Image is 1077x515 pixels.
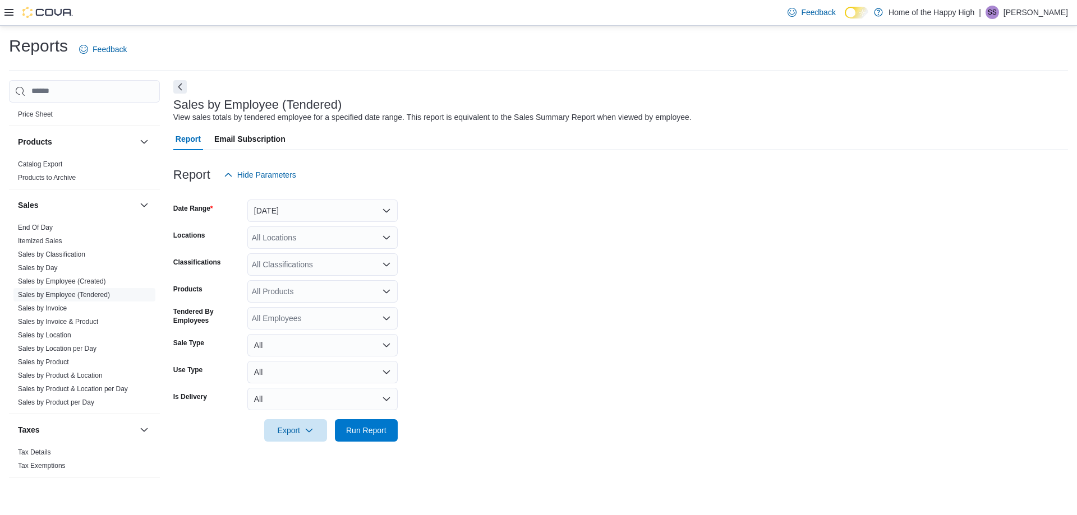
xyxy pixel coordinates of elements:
label: Is Delivery [173,392,207,401]
a: Tax Exemptions [18,462,66,470]
h3: Sales [18,199,39,211]
label: Use Type [173,365,202,374]
a: Feedback [783,1,840,24]
h3: Sales by Employee (Tendered) [173,98,342,112]
span: Sales by Employee (Created) [18,277,106,286]
a: Sales by Day [18,264,58,272]
div: Shyanne Sealy [986,6,999,19]
span: End Of Day [18,223,53,232]
div: Sales [9,221,160,414]
button: Taxes [18,424,135,435]
span: Sales by Product per Day [18,398,94,407]
button: Open list of options [382,260,391,269]
a: Catalog Export [18,160,62,168]
span: Sales by Invoice & Product [18,317,98,326]
span: Feedback [801,7,835,18]
label: Date Range [173,204,213,213]
div: Pricing [9,108,160,126]
a: Products to Archive [18,174,76,182]
p: Home of the Happy High [889,6,974,19]
h3: Products [18,136,52,147]
span: Run Report [346,425,386,436]
button: Sales [18,199,135,211]
button: Taxes [137,423,151,437]
span: Sales by Invoice [18,304,67,313]
h3: Taxes [18,424,40,435]
a: Sales by Product & Location per Day [18,385,128,393]
p: [PERSON_NAME] [1004,6,1068,19]
label: Sale Type [173,338,204,347]
div: View sales totals by tendered employee for a specified date range. This report is equivalent to t... [173,112,692,123]
h3: Report [173,168,210,182]
span: Sales by Product [18,358,69,366]
span: Sales by Classification [18,250,85,259]
div: Products [9,157,160,189]
label: Locations [173,231,205,240]
span: Itemized Sales [18,236,62,245]
a: Sales by Product per Day [18,398,94,406]
span: Report [176,128,201,150]
button: All [247,388,398,410]
button: Products [137,135,151,149]
span: Price Sheet [18,110,53,119]
span: Tax Details [18,448,51,457]
button: [DATE] [247,199,398,222]
a: Sales by Product & Location [18,372,103,379]
div: Taxes [9,446,160,477]
span: Sales by Location per Day [18,344,96,353]
a: Sales by Location [18,331,71,339]
span: Products to Archive [18,173,76,182]
button: Sales [137,198,151,212]
label: Classifications [173,258,221,267]
button: Products [18,136,135,147]
a: End Of Day [18,224,53,231]
a: Feedback [75,38,131,61]
label: Tendered By Employees [173,307,243,325]
span: Export [271,419,320,442]
h1: Reports [9,35,68,57]
button: Next [173,80,187,94]
label: Products [173,285,202,294]
button: All [247,361,398,383]
span: Email Subscription [214,128,286,150]
a: Sales by Location per Day [18,345,96,352]
button: All [247,334,398,356]
button: Open list of options [382,287,391,296]
a: Price Sheet [18,110,53,118]
button: Open list of options [382,314,391,323]
a: Sales by Invoice [18,304,67,312]
button: Export [264,419,327,442]
button: Open list of options [382,233,391,242]
a: Sales by Product [18,358,69,366]
span: Catalog Export [18,160,62,169]
p: | [979,6,981,19]
span: Sales by Day [18,263,58,272]
input: Dark Mode [845,7,868,18]
a: Sales by Employee (Created) [18,277,106,285]
span: Sales by Product & Location per Day [18,384,128,393]
button: Hide Parameters [219,164,301,186]
span: Sales by Product & Location [18,371,103,380]
span: Feedback [93,44,127,55]
img: Cova [22,7,73,18]
a: Tax Details [18,448,51,456]
span: Tax Exemptions [18,461,66,470]
a: Itemized Sales [18,237,62,245]
a: Sales by Invoice & Product [18,318,98,326]
span: Hide Parameters [237,169,296,180]
a: Sales by Employee (Tendered) [18,291,110,299]
span: SS [988,6,997,19]
a: Sales by Classification [18,250,85,258]
button: Run Report [335,419,398,442]
span: Sales by Location [18,331,71,340]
